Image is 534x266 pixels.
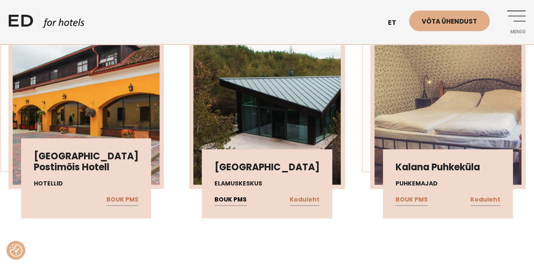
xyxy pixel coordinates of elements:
a: Koduleht [470,194,500,205]
h3: Kalana Puhkeküla [396,162,500,173]
h3: [GEOGRAPHIC_DATA] Postimõis Hotell [34,151,138,173]
a: BOUK PMS [214,194,247,205]
img: Screenshot-2025-05-29-at-14.26.48-450x450.png [374,33,521,184]
h4: Elamuskeskus [214,179,319,188]
img: Screenshot-2025-05-29-at-14.35.50-450x450.png [13,33,160,184]
a: Võta ühendust [409,11,490,31]
span: Menüü [502,30,526,35]
a: Menüü [502,11,526,34]
a: ED HOTELS [8,13,84,34]
img: Revisit consent button [10,244,22,257]
h3: [GEOGRAPHIC_DATA] [214,162,319,173]
img: Screenshot-2025-05-29-at-14.33.06-450x450.png [193,33,340,184]
a: BOUK PMS [106,194,138,205]
a: et [384,13,409,33]
h4: Hotellid [34,179,138,188]
h4: Puhkemajad [396,179,500,188]
a: Koduleht [290,194,320,205]
button: Nõusolekueelistused [10,244,22,257]
a: BOUK PMS [396,194,428,205]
